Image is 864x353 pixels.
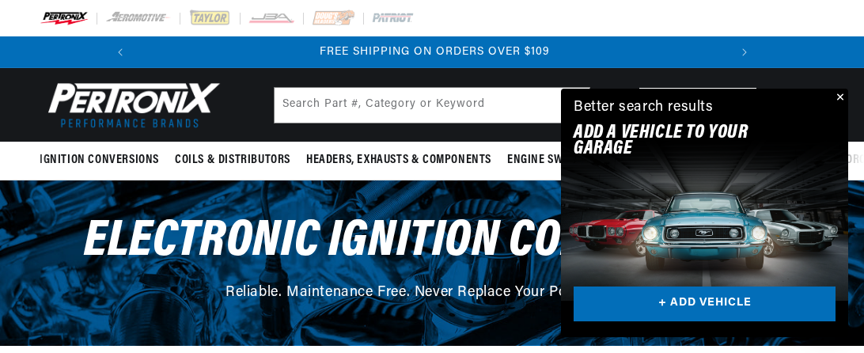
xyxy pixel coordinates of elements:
summary: Coils & Distributors [167,142,298,179]
input: Search Part #, Category or Keyword [275,88,589,123]
button: search button [555,88,589,123]
summary: Ignition Conversions [40,142,167,179]
button: Translation missing: en.sections.announcements.next_announcement [729,36,760,68]
div: Better search results [574,97,714,120]
div: 2 of 2 [138,44,731,61]
h2: Add A VEHICLE to your garage [574,125,796,158]
img: Pertronix [40,78,222,132]
button: Translation missing: en.sections.announcements.previous_announcement [104,36,136,68]
span: Engine Swaps [507,152,582,169]
button: Close [829,89,848,108]
summary: Headers, Exhausts & Components [298,142,499,179]
span: Ignition Conversions [40,152,159,169]
span: Headers, Exhausts & Components [306,152,491,169]
summary: Engine Swaps [499,142,589,179]
div: Announcement [138,44,731,61]
span: FREE SHIPPING ON ORDERS OVER $109 [320,46,550,58]
span: Reliable. Maintenance Free. Never Replace Your Points Again. [225,286,639,300]
a: + ADD VEHICLE [574,287,836,322]
span: Coils & Distributors [175,152,290,169]
span: Electronic Ignition Conversions [84,216,780,268]
a: Add my vehicle [639,88,756,123]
